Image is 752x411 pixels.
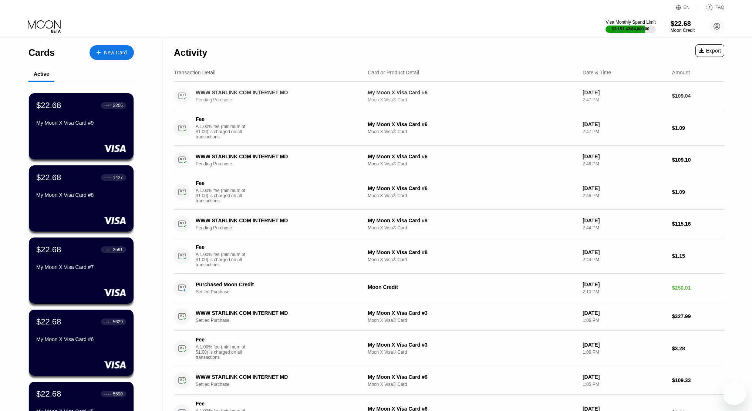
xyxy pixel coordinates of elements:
[672,70,690,75] div: Amount
[368,129,577,134] div: Moon X Visa® Card
[695,44,724,57] div: Export
[196,401,247,407] div: Fee
[672,313,724,319] div: $327.99
[368,284,577,290] div: Moon Credit
[174,210,724,238] div: WWW STARLINK COM INTERNET MDPending PurchaseMy Moon X Visa Card #8Moon X Visa® Card[DATE]2:44 PM$...
[174,146,724,174] div: WWW STARLINK COM INTERNET MDPending PurchaseMy Moon X Visa Card #6Moon X Visa® Card[DATE]2:46 PM$...
[104,50,127,56] div: New Card
[368,225,577,230] div: Moon X Visa® Card
[36,317,61,327] div: $22.68
[28,47,55,58] div: Cards
[29,93,134,159] div: $22.68● ● ● ●2206My Moon X Visa Card #9
[672,157,724,163] div: $109.10
[104,249,112,251] div: ● ● ● ●
[368,310,577,316] div: My Moon X Visa Card #3
[36,120,126,126] div: My Moon X Visa Card #9
[583,154,666,159] div: [DATE]
[368,350,577,355] div: Moon X Visa® Card
[368,97,577,102] div: Moon X Visa® Card
[583,70,611,75] div: Date & Time
[36,192,126,198] div: My Moon X Visa Card #8
[583,121,666,127] div: [DATE]
[368,374,577,380] div: My Moon X Visa Card #6
[671,28,695,33] div: Moon Credit
[196,124,251,139] div: A 1.00% fee (minimum of $1.00) is charged on all transactions
[174,70,215,75] div: Transaction Detail
[698,4,724,11] div: FAQ
[583,310,666,316] div: [DATE]
[29,165,134,232] div: $22.68● ● ● ●1427My Moon X Visa Card #8
[196,282,353,287] div: Purchased Moon Credit
[672,285,724,291] div: $250.01
[196,318,365,323] div: Settled Purchase
[196,337,247,343] div: Fee
[368,185,577,191] div: My Moon X Visa Card #6
[368,318,577,323] div: Moon X Visa® Card
[36,245,61,255] div: $22.68
[113,175,123,180] div: 1427
[583,218,666,223] div: [DATE]
[715,5,724,10] div: FAQ
[104,393,112,395] div: ● ● ● ●
[672,221,724,227] div: $115.16
[368,161,577,166] div: Moon X Visa® Card
[174,274,724,302] div: Purchased Moon CreditSettled PurchaseMoon Credit[DATE]2:10 PM$250.01
[583,185,666,191] div: [DATE]
[368,193,577,198] div: Moon X Visa® Card
[672,189,724,195] div: $1.09
[583,350,666,355] div: 1:06 PM
[104,176,112,179] div: ● ● ● ●
[36,173,61,182] div: $22.68
[583,282,666,287] div: [DATE]
[196,225,365,230] div: Pending Purchase
[113,103,123,108] div: 2206
[722,381,746,405] iframe: Кнопка, открывающая окно обмена сообщениями; идет разговор
[583,97,666,102] div: 2:47 PM
[196,344,251,360] div: A 1.00% fee (minimum of $1.00) is charged on all transactions
[672,377,724,383] div: $109.33
[196,97,365,102] div: Pending Purchase
[34,71,49,77] div: Active
[196,188,251,203] div: A 1.00% fee (minimum of $1.00) is charged on all transactions
[174,110,724,146] div: FeeA 1.00% fee (minimum of $1.00) is charged on all transactionsMy Moon X Visa Card #6Moon X Visa...
[196,374,353,380] div: WWW STARLINK COM INTERNET MD
[90,45,134,60] div: New Card
[196,161,365,166] div: Pending Purchase
[174,302,724,331] div: WWW STARLINK COM INTERNET MDSettled PurchaseMy Moon X Visa Card #3Moon X Visa® Card[DATE]1:06 PM$...
[583,318,666,323] div: 1:06 PM
[196,90,353,95] div: WWW STARLINK COM INTERNET MD
[174,174,724,210] div: FeeA 1.00% fee (minimum of $1.00) is charged on all transactionsMy Moon X Visa Card #6Moon X Visa...
[606,20,655,33] div: Visa Monthly Spend Limit$3,151.42/$4,000.00
[174,82,724,110] div: WWW STARLINK COM INTERNET MDPending PurchaseMy Moon X Visa Card #6Moon X Visa® Card[DATE]2:47 PM$...
[583,342,666,348] div: [DATE]
[583,374,666,380] div: [DATE]
[174,331,724,366] div: FeeA 1.00% fee (minimum of $1.00) is charged on all transactionsMy Moon X Visa Card #3Moon X Visa...
[583,289,666,294] div: 2:10 PM
[583,257,666,262] div: 2:44 PM
[612,27,650,31] div: $3,151.42 / $4,000.00
[174,366,724,395] div: WWW STARLINK COM INTERNET MDSettled PurchaseMy Moon X Visa Card #6Moon X Visa® Card[DATE]1:05 PM$...
[583,382,666,387] div: 1:05 PM
[36,101,61,110] div: $22.68
[196,218,353,223] div: WWW STARLINK COM INTERNET MD
[104,321,112,323] div: ● ● ● ●
[676,4,698,11] div: EN
[583,193,666,198] div: 2:46 PM
[368,342,577,348] div: My Moon X Visa Card #3
[583,90,666,95] div: [DATE]
[29,237,134,304] div: $22.68● ● ● ●2591My Moon X Visa Card #7
[104,104,112,107] div: ● ● ● ●
[29,310,134,376] div: $22.68● ● ● ●5629My Moon X Visa Card #6
[368,121,577,127] div: My Moon X Visa Card #6
[113,247,123,252] div: 2591
[36,336,126,342] div: My Moon X Visa Card #6
[583,129,666,134] div: 2:47 PM
[672,346,724,351] div: $3.28
[672,253,724,259] div: $1.15
[196,180,247,186] div: Fee
[368,249,577,255] div: My Moon X Visa Card #8
[684,5,690,10] div: EN
[36,264,126,270] div: My Moon X Visa Card #7
[196,252,251,267] div: A 1.00% fee (minimum of $1.00) is charged on all transactions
